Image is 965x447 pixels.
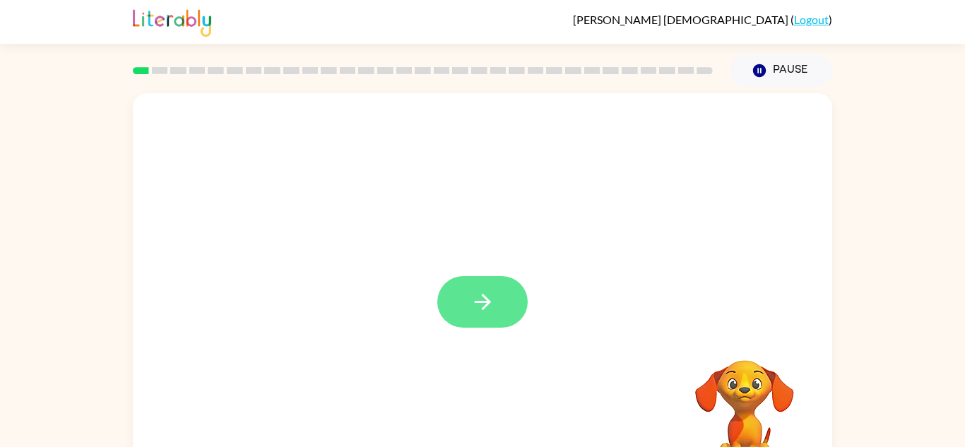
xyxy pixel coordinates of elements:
[794,13,829,26] a: Logout
[133,6,211,37] img: Literably
[730,54,832,87] button: Pause
[573,13,791,26] span: [PERSON_NAME] [DEMOGRAPHIC_DATA]
[573,13,832,26] div: ( )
